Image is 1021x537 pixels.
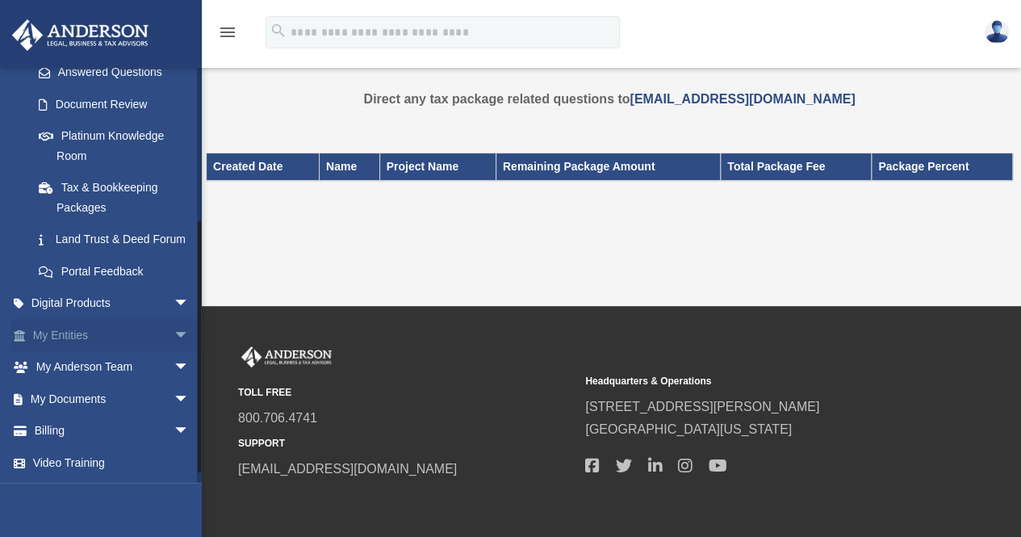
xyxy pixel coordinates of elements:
a: [STREET_ADDRESS][PERSON_NAME] [585,400,819,413]
th: Package Percent [872,153,1013,181]
strong: Direct any tax package related questions to [364,92,856,106]
a: 800.706.4741 [238,411,317,425]
i: menu [218,23,237,42]
span: arrow_drop_down [174,287,206,321]
span: arrow_drop_down [174,351,206,384]
a: [EMAIL_ADDRESS][DOMAIN_NAME] [238,462,457,476]
a: Tax & Bookkeeping Packages [23,172,206,224]
a: Portal Feedback [23,255,214,287]
a: Platinum Knowledge Room [23,120,214,172]
a: [EMAIL_ADDRESS][DOMAIN_NAME] [630,92,855,106]
a: Answered Questions [23,57,214,89]
img: Anderson Advisors Platinum Portal [238,346,335,367]
small: SUPPORT [238,435,574,452]
th: Name [319,153,379,181]
th: Total Package Fee [721,153,872,181]
a: My Documentsarrow_drop_down [11,383,214,415]
th: Created Date [207,153,320,181]
span: arrow_drop_down [174,319,206,352]
i: search [270,22,287,40]
a: Digital Productsarrow_drop_down [11,287,214,320]
span: arrow_drop_down [174,415,206,448]
span: arrow_drop_down [174,383,206,416]
img: Anderson Advisors Platinum Portal [7,19,153,51]
th: Project Name [379,153,496,181]
img: User Pic [985,20,1009,44]
a: Video Training [11,447,214,479]
a: Land Trust & Deed Forum [23,224,214,256]
a: Billingarrow_drop_down [11,415,214,447]
a: menu [218,28,237,42]
th: Remaining Package Amount [496,153,720,181]
small: TOLL FREE [238,384,574,401]
a: Document Review [23,88,214,120]
a: My Anderson Teamarrow_drop_down [11,351,214,384]
a: My Entitiesarrow_drop_down [11,319,214,351]
small: Headquarters & Operations [585,373,921,390]
a: [GEOGRAPHIC_DATA][US_STATE] [585,422,792,436]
